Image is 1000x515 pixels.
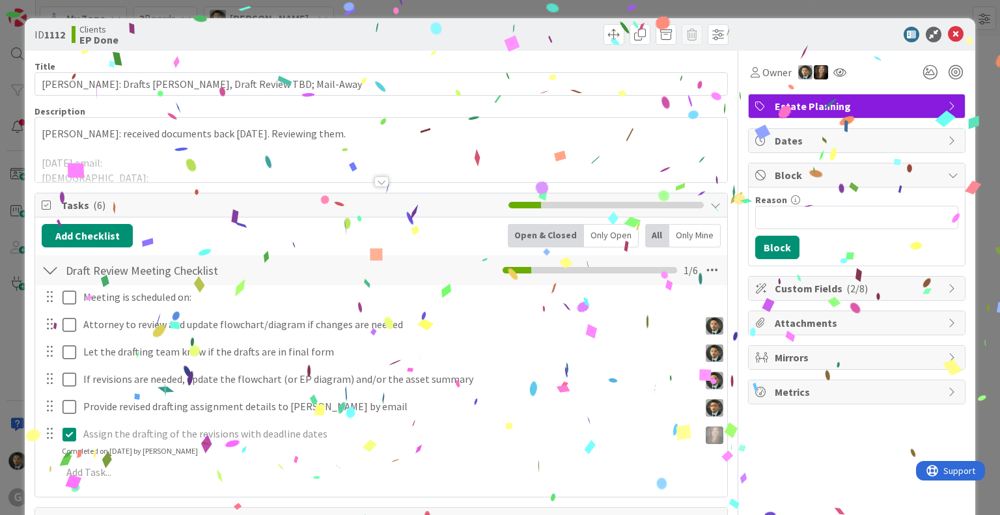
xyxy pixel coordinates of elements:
label: Title [35,61,55,72]
span: Attachments [775,315,941,331]
img: SB [814,65,828,79]
div: Completed on [DATE] by [PERSON_NAME] [62,445,198,457]
div: Open & Closed [508,224,584,247]
button: Block [755,236,799,259]
button: Add Checklist [42,224,133,247]
span: Mirrors [775,350,941,365]
b: EP Done [79,35,118,45]
div: Only Mine [669,224,721,247]
span: Tasks [61,197,501,213]
span: 1 / 6 [684,262,698,278]
img: SB [706,426,723,444]
input: type card name here... [35,72,727,96]
div: All [645,224,669,247]
span: ID [35,27,65,42]
div: Only Open [584,224,639,247]
p: Assign the drafting of the revisions with deadline dates [83,426,694,441]
img: CG [706,344,723,362]
p: [PERSON_NAME]: received documents back [DATE]. Reviewing them. [42,126,720,141]
span: Block [775,167,941,183]
p: Provide revised drafting assignment details to [PERSON_NAME] by email [83,399,694,414]
label: Reason [755,194,787,206]
img: CG [706,399,723,417]
p: If revisions are needed, update the flowchart (or EP diagram) and/or the asset summary [83,372,694,387]
p: Attorney to review and update flowchart/diagram if changes are needed [83,317,694,332]
span: Clients [79,24,118,35]
input: Add Checklist... [61,258,354,282]
span: ( 2/8 ) [846,282,868,295]
img: CG [798,65,812,79]
span: Owner [762,64,792,80]
span: Description [35,105,85,117]
p: Let the drafting team know if the drafts are in final form [83,344,694,359]
span: Support [27,2,59,18]
p: Meeting is scheduled on: [83,290,718,305]
img: CG [706,317,723,335]
span: ( 6 ) [93,199,105,212]
span: Dates [775,133,941,148]
span: Metrics [775,384,941,400]
span: Custom Fields [775,281,941,296]
span: Estate Planning [775,98,941,114]
b: 1112 [44,28,65,41]
img: CG [706,372,723,389]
